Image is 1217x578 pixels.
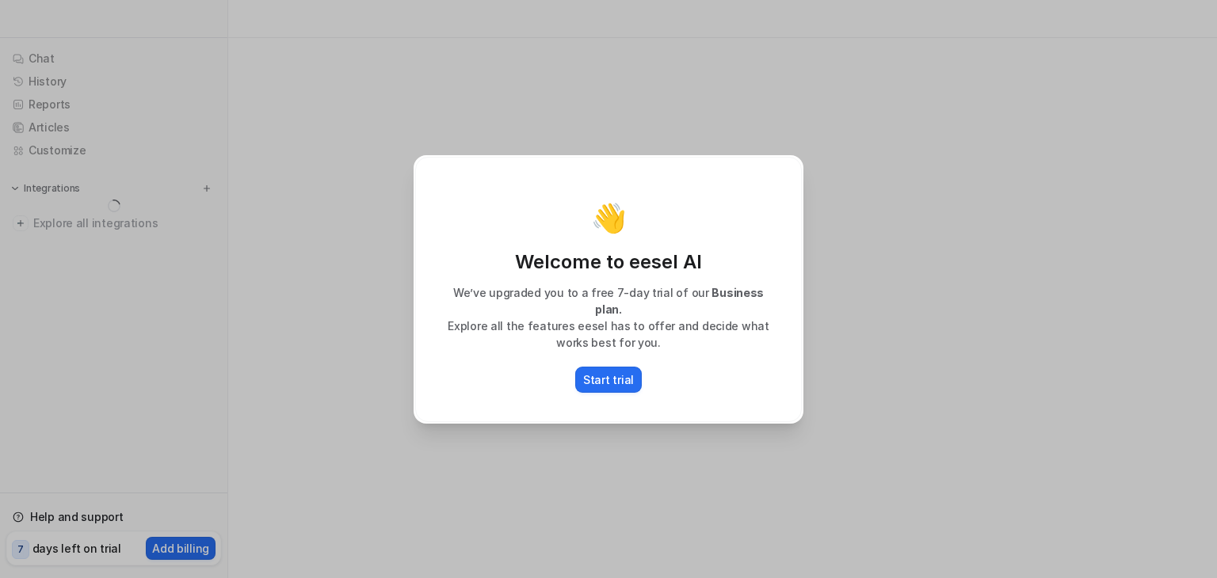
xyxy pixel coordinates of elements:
p: Welcome to eesel AI [432,249,785,275]
p: Start trial [583,371,634,388]
p: 👋 [591,202,627,234]
p: Explore all the features eesel has to offer and decide what works best for you. [432,318,785,351]
p: We’ve upgraded you to a free 7-day trial of our [432,284,785,318]
button: Start trial [575,367,642,393]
